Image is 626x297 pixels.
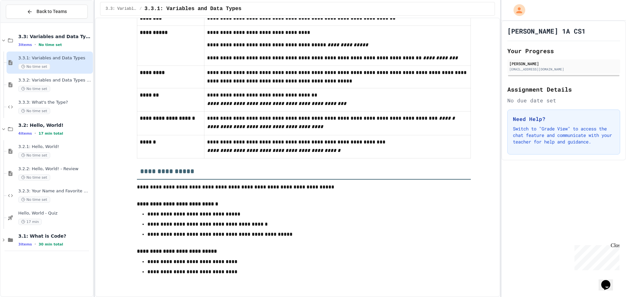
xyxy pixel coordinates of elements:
[144,5,242,13] span: 3.3.1: Variables and Data Types
[599,271,619,290] iframe: chat widget
[18,144,92,150] span: 3.2.1: Hello, World!
[18,34,92,39] span: 3.3: Variables and Data Types
[507,3,527,18] div: My Account
[18,188,92,194] span: 3.2.3: Your Name and Favorite Movie
[18,219,42,225] span: 17 min
[18,43,32,47] span: 3 items
[18,55,92,61] span: 3.3.1: Variables and Data Types
[18,211,92,216] span: Hello, World - Quiz
[18,78,92,83] span: 3.3.2: Variables and Data Types - Review
[513,115,615,123] h3: Need Help?
[35,131,36,136] span: •
[572,243,619,270] iframe: chat widget
[35,42,36,47] span: •
[18,122,92,128] span: 3.2: Hello, World!
[37,8,67,15] span: Back to Teams
[507,97,620,104] div: No due date set
[140,6,142,11] span: /
[18,152,50,158] span: No time set
[507,46,620,55] h2: Your Progress
[18,64,50,70] span: No time set
[38,242,63,246] span: 30 min total
[106,6,137,11] span: 3.3: Variables and Data Types
[18,233,92,239] span: 3.1: What is Code?
[18,166,92,172] span: 3.2.2: Hello, World! - Review
[35,242,36,247] span: •
[18,86,50,92] span: No time set
[38,43,62,47] span: No time set
[18,242,32,246] span: 3 items
[509,67,618,72] div: [EMAIL_ADDRESS][DOMAIN_NAME]
[18,197,50,203] span: No time set
[18,131,32,136] span: 4 items
[38,131,63,136] span: 17 min total
[507,26,586,36] h1: [PERSON_NAME] 1A CS1
[513,126,615,145] p: Switch to "Grade View" to access the chat feature and communicate with your teacher for help and ...
[3,3,45,41] div: Chat with us now!Close
[18,100,92,105] span: 3.3.3: What's the Type?
[18,174,50,181] span: No time set
[507,85,620,94] h2: Assignment Details
[18,108,50,114] span: No time set
[6,5,88,19] button: Back to Teams
[509,61,618,67] div: [PERSON_NAME]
